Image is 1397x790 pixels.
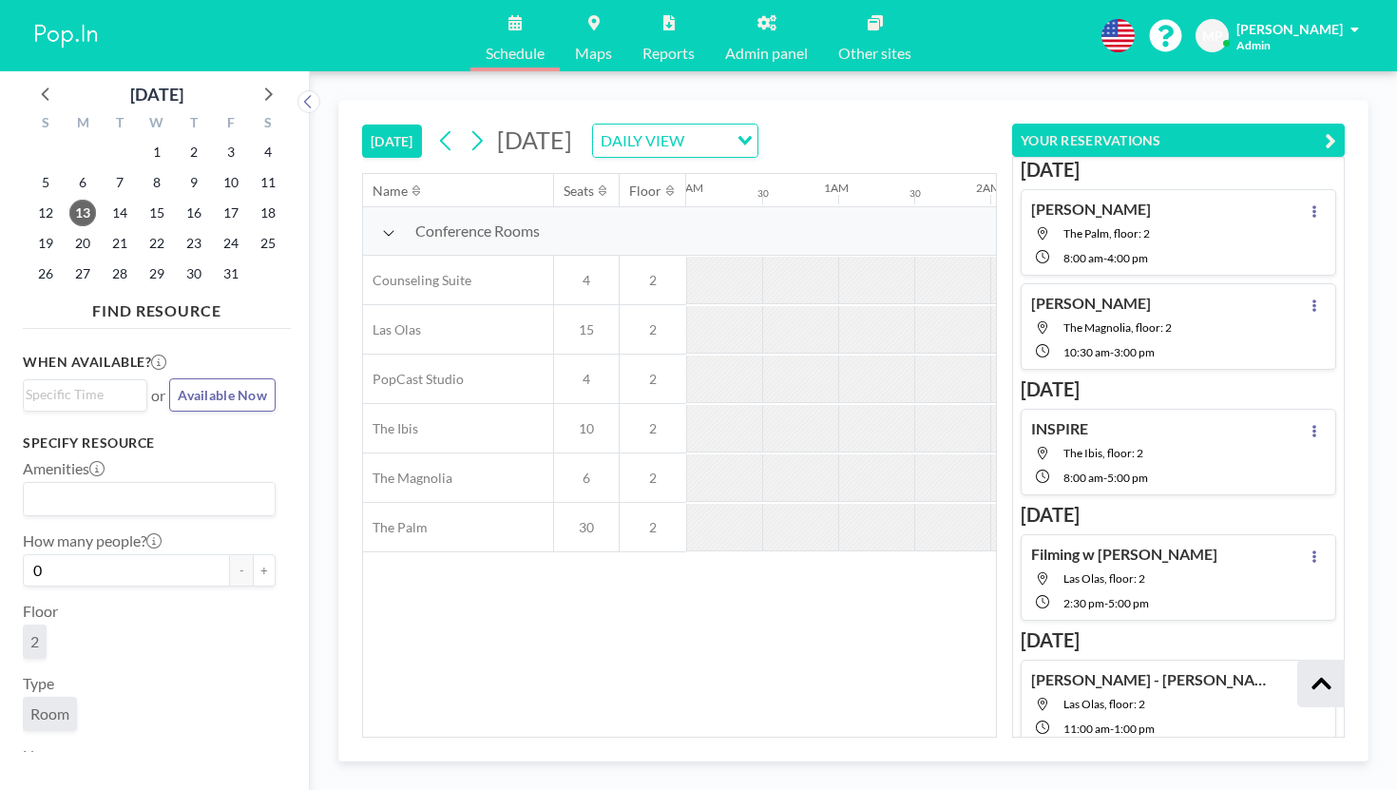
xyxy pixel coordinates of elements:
div: Search for option [24,483,275,515]
span: Room [30,704,69,723]
span: Monday, October 20, 2025 [69,230,96,257]
span: Sunday, October 26, 2025 [32,260,59,287]
span: DAILY VIEW [597,128,688,153]
span: 10 [554,420,619,437]
div: 1AM [824,181,849,195]
span: Saturday, October 25, 2025 [255,230,281,257]
h4: FIND RESOURCE [23,294,291,320]
span: Counseling Suite [363,272,471,289]
div: Search for option [593,125,757,157]
span: [DATE] [497,125,572,154]
span: Wednesday, October 29, 2025 [144,260,170,287]
span: 1:00 PM [1114,722,1155,736]
h3: Specify resource [23,434,276,452]
div: S [249,112,286,137]
button: YOUR RESERVATIONS [1012,124,1345,157]
span: - [1104,596,1108,610]
span: - [1103,471,1107,485]
span: The Palm, floor: 2 [1063,226,1150,241]
span: Thursday, October 30, 2025 [181,260,207,287]
span: 2 [620,519,686,536]
span: Thursday, October 16, 2025 [181,200,207,226]
span: Wednesday, October 22, 2025 [144,230,170,257]
h3: [DATE] [1021,377,1336,401]
span: 8:00 AM [1063,251,1103,265]
div: Seats [564,183,594,200]
span: Sunday, October 19, 2025 [32,230,59,257]
span: Friday, October 24, 2025 [218,230,244,257]
h4: [PERSON_NAME] [1031,294,1151,313]
span: 6 [554,470,619,487]
span: Admin panel [725,46,808,61]
span: Reports [642,46,695,61]
h4: Filming w [PERSON_NAME] [1031,545,1217,564]
span: 5:00 PM [1108,596,1149,610]
span: Tuesday, October 14, 2025 [106,200,133,226]
button: [DATE] [362,125,422,158]
div: F [212,112,249,137]
button: - [230,554,253,587]
span: Las Olas [363,321,421,338]
span: - [1103,251,1107,265]
span: Admin [1236,38,1271,52]
input: Search for option [26,384,136,405]
button: Available Now [169,378,276,412]
button: + [253,554,276,587]
span: Wednesday, October 1, 2025 [144,139,170,165]
div: W [139,112,176,137]
span: 2 [620,272,686,289]
span: 4:00 PM [1107,251,1148,265]
span: [PERSON_NAME] [1236,21,1343,37]
span: 4 [554,272,619,289]
label: How many people? [23,531,162,550]
span: Tuesday, October 7, 2025 [106,169,133,196]
span: Tuesday, October 21, 2025 [106,230,133,257]
span: 2 [620,470,686,487]
span: 5:00 PM [1107,471,1148,485]
div: 30 [909,187,921,200]
span: The Magnolia, floor: 2 [1063,320,1172,335]
h4: [PERSON_NAME] [1031,200,1151,219]
label: Floor [23,602,58,621]
span: Monday, October 6, 2025 [69,169,96,196]
div: 2AM [976,181,1001,195]
h4: [PERSON_NAME] - [PERSON_NAME][EMAIL_ADDRESS][DOMAIN_NAME] [1031,670,1269,689]
span: Schedule [486,46,545,61]
span: PopCast Studio [363,371,464,388]
h4: INSPIRE [1031,419,1088,438]
span: 2 [620,420,686,437]
div: S [28,112,65,137]
span: Monday, October 27, 2025 [69,260,96,287]
span: Wednesday, October 8, 2025 [144,169,170,196]
div: T [102,112,139,137]
h3: [DATE] [1021,158,1336,182]
label: Amenities [23,459,105,478]
span: Wednesday, October 15, 2025 [144,200,170,226]
span: 30 [554,519,619,536]
span: The Magnolia [363,470,452,487]
span: Tuesday, October 28, 2025 [106,260,133,287]
div: 12AM [672,181,703,195]
span: Saturday, October 18, 2025 [255,200,281,226]
h3: [DATE] [1021,628,1336,652]
div: T [175,112,212,137]
span: 3:00 PM [1114,345,1155,359]
span: Friday, October 17, 2025 [218,200,244,226]
span: Friday, October 3, 2025 [218,139,244,165]
span: Conference Rooms [415,222,540,241]
div: 30 [757,187,769,200]
span: 4 [554,371,619,388]
span: Thursday, October 2, 2025 [181,139,207,165]
span: 15 [554,321,619,338]
div: Name [373,183,408,200]
span: 2 [620,371,686,388]
span: Las Olas, floor: 2 [1063,697,1145,711]
span: 10:30 AM [1063,345,1110,359]
span: The Ibis [363,420,418,437]
span: Friday, October 10, 2025 [218,169,244,196]
label: Name [23,746,62,765]
span: 2 [620,321,686,338]
span: - [1110,722,1114,736]
div: Floor [629,183,661,200]
span: Sunday, October 5, 2025 [32,169,59,196]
